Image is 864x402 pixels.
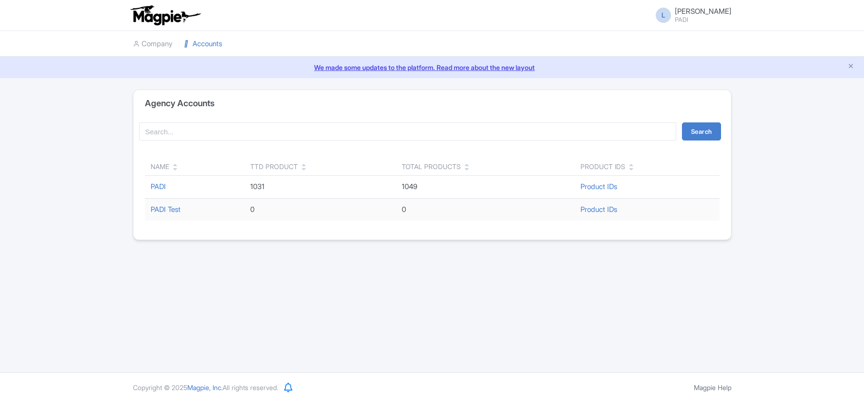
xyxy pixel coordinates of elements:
[656,8,671,23] span: L
[133,31,173,57] a: Company
[650,8,732,23] a: L [PERSON_NAME] PADI
[6,62,858,72] a: We made some updates to the platform. Read more about the new layout
[244,176,396,199] td: 1031
[580,205,617,214] a: Product IDs
[187,383,223,392] span: Magpie, Inc.
[675,17,732,23] small: PADI
[682,122,721,141] button: Search
[847,61,854,72] button: Close announcement
[151,182,166,191] a: PADI
[675,7,732,16] span: [PERSON_NAME]
[127,382,284,392] div: Copyright © 2025 All rights reserved.
[139,122,677,141] input: Search...
[184,31,222,57] a: Accounts
[402,161,461,171] div: Total Products
[396,198,575,221] td: 0
[396,176,575,199] td: 1049
[250,161,298,171] div: TTD Product
[694,383,732,392] a: Magpie Help
[580,182,617,191] a: Product IDs
[151,161,169,171] div: Name
[151,205,181,214] a: PADI Test
[128,5,202,26] img: logo-ab69f6fb50320c5b225c76a69d11143b.png
[244,198,396,221] td: 0
[580,161,625,171] div: Product IDs
[145,99,214,108] h4: Agency Accounts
